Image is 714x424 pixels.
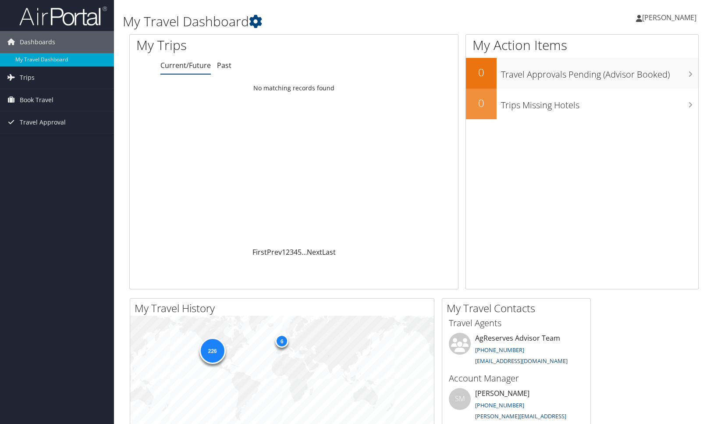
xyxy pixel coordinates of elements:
[447,301,590,316] h2: My Travel Contacts
[267,247,282,257] a: Prev
[475,357,568,365] a: [EMAIL_ADDRESS][DOMAIN_NAME]
[475,401,524,409] a: [PHONE_NUMBER]
[19,6,107,26] img: airportal-logo.png
[294,247,298,257] a: 4
[275,335,288,348] div: 6
[217,61,231,70] a: Past
[302,247,307,257] span: …
[282,247,286,257] a: 1
[466,65,497,80] h2: 0
[501,64,699,81] h3: Travel Approvals Pending (Advisor Booked)
[449,317,584,329] h3: Travel Agents
[20,89,53,111] span: Book Travel
[501,95,699,111] h3: Trips Missing Hotels
[136,36,315,54] h1: My Trips
[20,31,55,53] span: Dashboards
[466,58,699,89] a: 0Travel Approvals Pending (Advisor Booked)
[307,247,322,257] a: Next
[252,247,267,257] a: First
[449,372,584,385] h3: Account Manager
[449,388,471,410] div: SM
[444,333,588,369] li: AgReserves Advisor Team
[20,111,66,133] span: Travel Approval
[636,4,705,31] a: [PERSON_NAME]
[466,89,699,119] a: 0Trips Missing Hotels
[466,96,497,110] h2: 0
[130,80,458,96] td: No matching records found
[123,12,511,31] h1: My Travel Dashboard
[135,301,434,316] h2: My Travel History
[475,346,524,354] a: [PHONE_NUMBER]
[642,13,696,22] span: [PERSON_NAME]
[290,247,294,257] a: 3
[286,247,290,257] a: 2
[199,338,225,364] div: 226
[298,247,302,257] a: 5
[20,67,35,89] span: Trips
[322,247,336,257] a: Last
[160,61,211,70] a: Current/Future
[466,36,699,54] h1: My Action Items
